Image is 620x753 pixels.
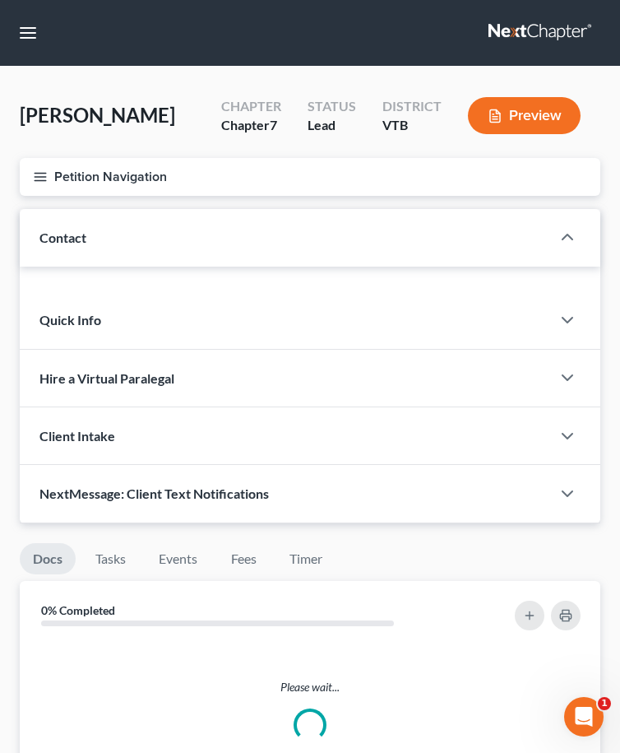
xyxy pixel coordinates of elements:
div: Status [308,97,356,116]
a: Events [146,543,211,575]
button: Preview [468,97,581,134]
span: NextMessage: Client Text Notifications [39,486,269,501]
strong: 0% Completed [41,603,115,617]
a: Tasks [82,543,139,575]
div: Lead [308,116,356,135]
span: 7 [270,117,277,132]
p: Please wait... [33,679,587,695]
button: Petition Navigation [20,158,600,196]
a: Timer [276,543,335,575]
a: Docs [20,543,76,575]
div: Chapter [221,97,281,116]
div: District [382,97,442,116]
span: Client Intake [39,428,115,444]
div: VTB [382,116,442,135]
iframe: Intercom live chat [564,697,604,737]
span: Hire a Virtual Paralegal [39,370,174,386]
span: 1 [598,697,611,710]
span: Quick Info [39,312,101,328]
div: Chapter [221,116,281,135]
a: Fees [217,543,270,575]
span: [PERSON_NAME] [20,103,175,127]
span: Contact [39,230,86,245]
